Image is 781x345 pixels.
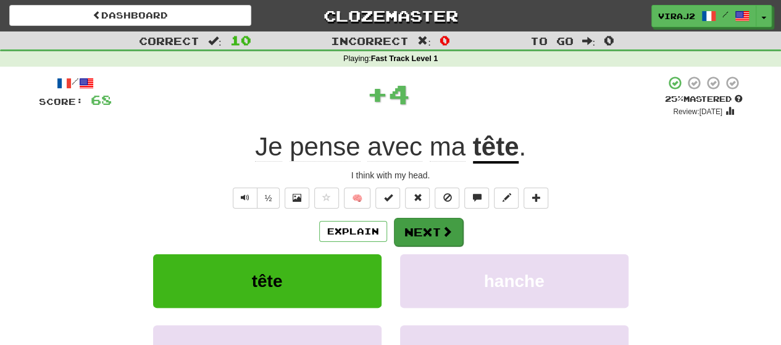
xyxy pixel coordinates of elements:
[665,94,743,105] div: Mastered
[405,188,430,209] button: Reset to 0% Mastered (alt+r)
[344,188,370,209] button: 🧠
[9,5,251,26] a: Dashboard
[430,132,466,162] span: ma
[285,188,309,209] button: Show image (alt+x)
[673,107,722,116] small: Review: [DATE]
[367,132,422,162] span: avec
[153,254,382,308] button: tête
[440,33,450,48] span: 0
[400,254,629,308] button: hanche
[651,5,756,27] a: viraj2 /
[270,5,512,27] a: Clozemaster
[230,188,280,209] div: Text-to-speech controls
[582,36,595,46] span: :
[91,92,112,107] span: 68
[494,188,519,209] button: Edit sentence (alt+d)
[255,132,282,162] span: Je
[319,221,387,242] button: Explain
[39,75,112,91] div: /
[394,218,463,246] button: Next
[519,132,526,161] span: .
[524,188,548,209] button: Add to collection (alt+a)
[257,188,280,209] button: ½
[530,35,573,47] span: To go
[371,54,438,63] strong: Fast Track Level 1
[375,188,400,209] button: Set this sentence to 100% Mastered (alt+m)
[314,188,339,209] button: Favorite sentence (alt+f)
[39,96,83,107] span: Score:
[331,35,409,47] span: Incorrect
[233,188,257,209] button: Play sentence audio (ctl+space)
[658,10,695,22] span: viraj2
[252,272,283,291] span: tête
[604,33,614,48] span: 0
[230,33,251,48] span: 10
[388,78,410,109] span: 4
[665,94,683,104] span: 25 %
[464,188,489,209] button: Discuss sentence (alt+u)
[483,272,544,291] span: hanche
[417,36,431,46] span: :
[139,35,199,47] span: Correct
[208,36,222,46] span: :
[435,188,459,209] button: Ignore sentence (alt+i)
[473,132,519,164] u: tête
[367,75,388,112] span: +
[290,132,360,162] span: pense
[39,169,743,181] div: I think with my head.
[722,10,729,19] span: /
